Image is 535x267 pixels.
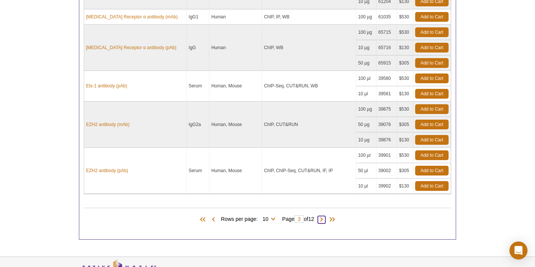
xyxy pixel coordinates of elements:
a: [MEDICAL_DATA] Receptor α antibody (pAb) [86,44,177,51]
td: 39002 [376,163,397,178]
td: ChIP-Seq, CUT&RUN, WB [262,71,356,102]
a: Add to Cart [415,135,449,145]
a: Add to Cart [415,73,449,83]
a: Ets-1 antibody (pAb) [86,82,127,89]
td: ChIP, IP, WB [262,9,356,25]
td: 65716 [376,40,397,55]
a: Add to Cart [415,104,449,114]
span: Previous Page [210,216,217,223]
a: Add to Cart [415,166,449,175]
a: Add to Cart [415,27,449,37]
td: $530 [397,102,413,117]
span: Rows per page: [221,215,278,222]
td: 65715 [376,25,397,40]
td: $305 [397,163,413,178]
td: 39876 [376,132,397,148]
td: 50 µl [356,163,376,178]
a: Add to Cart [415,12,449,22]
span: Next Page [318,216,325,223]
td: 100 µg [356,25,376,40]
td: IgG [187,25,209,71]
td: Serum [187,71,209,102]
td: ChIP, ChIP-Seq, CUT&RUN, IF, IP [262,148,356,194]
td: $305 [397,55,413,71]
td: $130 [397,40,413,55]
td: 39875 [376,102,397,117]
td: 100 µl [356,148,376,163]
td: ChIP, WB [262,25,356,71]
a: Add to Cart [415,181,449,191]
td: Serum [187,148,209,194]
td: $530 [397,25,413,40]
td: Human, Mouse [209,148,262,194]
td: $530 [397,71,413,86]
td: $130 [397,132,413,148]
td: 39076 [376,117,397,132]
span: 12 [308,216,314,222]
td: Human, Mouse [209,102,262,148]
td: 65915 [376,55,397,71]
td: 100 µg [356,102,376,117]
td: $130 [397,178,413,194]
a: Add to Cart [415,120,449,129]
td: 39902 [376,178,397,194]
td: 10 µg [356,40,376,55]
td: Human [209,9,262,25]
td: 50 µg [356,55,376,71]
td: $530 [397,148,413,163]
td: $530 [397,9,413,25]
td: 10 µg [356,132,376,148]
td: 10 µl [356,86,376,102]
td: 39580 [376,71,397,86]
td: IgG1 [187,9,209,25]
td: 39901 [376,148,397,163]
div: Open Intercom Messenger [509,241,527,259]
a: EZH2 antibody (pAb) [86,167,128,174]
span: Last Page [325,216,337,223]
td: IgG2a [187,102,209,148]
a: [MEDICAL_DATA] Receptor α antibody (mAb) [86,13,178,20]
span: First Page [198,216,210,223]
td: Human, Mouse [209,71,262,102]
span: Page of [278,215,318,223]
a: Add to Cart [415,89,449,99]
td: $130 [397,86,413,102]
td: Human [209,25,262,71]
td: ChIP, CUT&RUN [262,102,356,148]
td: 50 µg [356,117,376,132]
td: 100 µg [356,9,376,25]
td: 39581 [376,86,397,102]
td: $305 [397,117,413,132]
td: 100 µl [356,71,376,86]
a: EZH2 antibody (mAb) [86,121,129,128]
td: 61035 [376,9,397,25]
a: Add to Cart [415,43,449,52]
td: 10 µl [356,178,376,194]
a: Add to Cart [415,150,449,160]
a: Add to Cart [415,58,449,68]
